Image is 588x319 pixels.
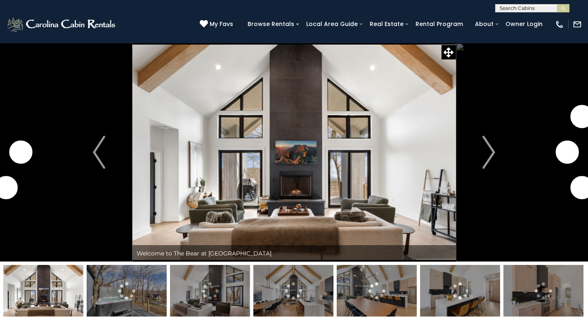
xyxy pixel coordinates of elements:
[483,136,495,169] img: arrow
[366,18,408,31] a: Real Estate
[243,18,298,31] a: Browse Rentals
[170,265,250,317] img: 166099331
[66,43,132,262] button: Previous
[337,265,417,317] img: 166099335
[555,20,564,29] img: phone-regular-white.png
[93,136,105,169] img: arrow
[87,265,167,317] img: 166099354
[456,43,522,262] button: Next
[471,18,498,31] a: About
[253,265,333,317] img: 166099336
[200,20,235,29] a: My Favs
[411,18,467,31] a: Rental Program
[573,20,582,29] img: mail-regular-white.png
[210,20,233,28] span: My Favs
[501,18,547,31] a: Owner Login
[6,16,118,33] img: White-1-2.png
[503,265,583,317] img: 166099339
[420,265,500,317] img: 166099337
[132,245,456,262] div: Welcome to The Bear at [GEOGRAPHIC_DATA]
[302,18,362,31] a: Local Area Guide
[3,265,83,317] img: 166099329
